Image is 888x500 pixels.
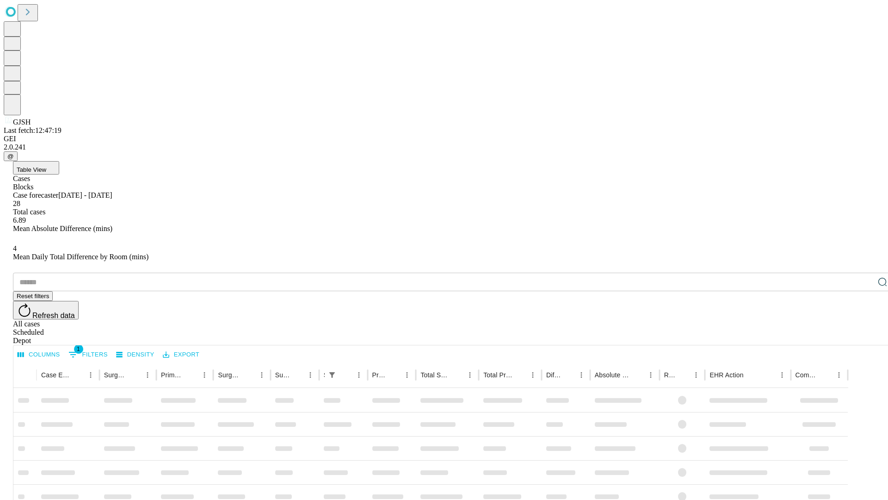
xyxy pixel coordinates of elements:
div: Total Predicted Duration [483,371,512,379]
div: Primary Service [161,371,184,379]
button: Show filters [326,369,339,381]
button: Menu [352,369,365,381]
div: Difference [546,371,561,379]
button: Sort [450,369,463,381]
span: 4 [13,244,17,252]
button: Select columns [15,348,62,362]
button: Sort [631,369,644,381]
button: Table View [13,161,59,175]
div: Comments [795,371,819,379]
button: Sort [339,369,352,381]
div: Predicted In Room Duration [372,371,387,379]
span: Table View [17,166,46,173]
button: Export [160,348,202,362]
button: Menu [644,369,657,381]
button: Menu [690,369,703,381]
span: 28 [13,200,20,207]
button: Sort [562,369,575,381]
button: Menu [776,369,789,381]
button: Sort [128,369,141,381]
div: Surgery Date [275,371,290,379]
button: Sort [291,369,304,381]
span: Mean Daily Total Difference by Room (mins) [13,253,148,261]
button: Menu [141,369,154,381]
div: EHR Action [709,371,743,379]
div: Surgery Name [218,371,241,379]
div: 1 active filter [326,369,339,381]
span: Case forecaster [13,191,58,199]
button: Sort [677,369,690,381]
button: Sort [71,369,84,381]
span: Refresh data [32,312,75,319]
div: Scheduled In Room Duration [324,371,325,379]
button: Menu [401,369,413,381]
div: 2.0.241 [4,143,884,151]
button: Sort [242,369,255,381]
span: Last fetch: 12:47:19 [4,126,62,134]
span: Total cases [13,208,45,216]
button: Sort [513,369,526,381]
button: Menu [198,369,211,381]
button: Menu [832,369,845,381]
div: Case Epic Id [41,371,70,379]
button: @ [4,151,18,161]
button: Menu [575,369,588,381]
button: Show filters [66,347,110,362]
span: 6.89 [13,216,26,224]
span: [DATE] - [DATE] [58,191,112,199]
span: Reset filters [17,293,49,300]
button: Menu [304,369,317,381]
div: Total Scheduled Duration [420,371,450,379]
div: GEI [4,135,884,143]
button: Menu [84,369,97,381]
div: Resolved in EHR [664,371,676,379]
button: Sort [820,369,832,381]
button: Refresh data [13,301,79,319]
span: @ [7,153,14,160]
div: Surgeon Name [104,371,127,379]
button: Density [114,348,157,362]
div: Absolute Difference [595,371,630,379]
span: Mean Absolute Difference (mins) [13,225,112,232]
button: Menu [255,369,268,381]
span: 1 [74,344,83,354]
button: Sort [185,369,198,381]
button: Sort [388,369,401,381]
span: GJSH [13,118,31,126]
button: Menu [526,369,539,381]
button: Reset filters [13,291,53,301]
button: Menu [463,369,476,381]
button: Sort [745,369,758,381]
